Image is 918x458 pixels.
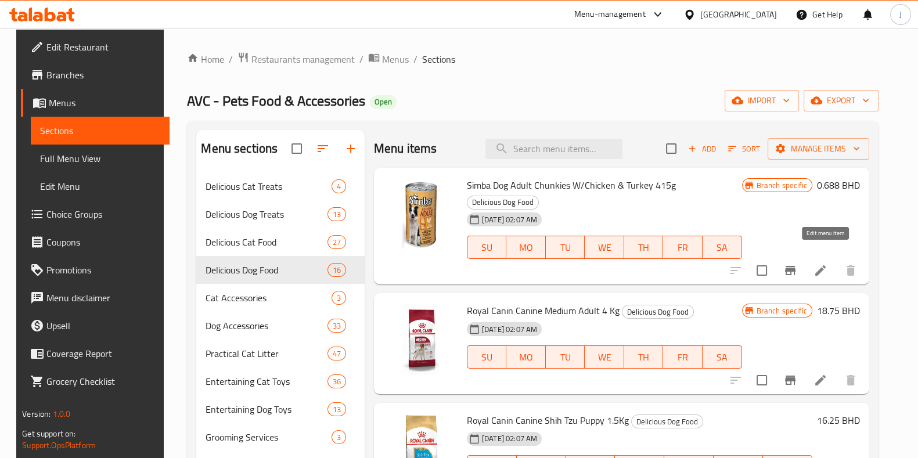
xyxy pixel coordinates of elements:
span: Delicious Dog Food [206,263,327,277]
span: Open [370,97,397,107]
span: Practical Cat Litter [206,347,327,360]
span: TU [550,239,581,256]
a: Coverage Report [21,340,170,367]
span: Grocery Checklist [46,374,160,388]
li: / [413,52,417,66]
span: Manage items [777,142,860,156]
span: 3 [332,293,345,304]
span: Simba Dog Adult Chunkies W/Chicken & Turkey 415g [467,176,676,194]
span: Coupons [46,235,160,249]
span: Choice Groups [46,207,160,221]
span: Sections [422,52,455,66]
img: Royal Canin Canine Medium Adult 4 Kg [383,302,458,377]
span: Branch specific [752,180,812,191]
span: Restaurants management [251,52,355,66]
div: items [327,402,346,416]
span: Entertaining Cat Toys [206,374,327,388]
button: MO [506,236,546,259]
span: SA [707,349,737,366]
span: Delicious Dog Food [622,305,693,319]
div: Delicious Cat Food [206,235,327,249]
span: Branch specific [752,305,812,316]
span: Royal Canin Canine Medium Adult 4 Kg [467,302,620,319]
div: Entertaining Dog Toys13 [196,395,365,423]
span: FR [668,349,698,366]
h6: 0.688 BHD [817,177,860,193]
span: 13 [328,404,345,415]
span: MO [511,239,541,256]
h6: 18.75 BHD [817,302,860,319]
div: items [327,347,346,360]
span: AVC - Pets Food & Accessories [187,88,365,114]
span: Select to update [750,368,774,392]
a: Menu disclaimer [21,284,170,312]
span: SU [472,349,502,366]
a: Full Menu View [31,145,170,172]
span: Sort [728,142,760,156]
span: [DATE] 02:07 AM [477,324,542,335]
button: WE [585,236,624,259]
span: 4 [332,181,345,192]
div: items [327,235,346,249]
a: Edit menu item [813,373,827,387]
li: / [359,52,363,66]
span: 27 [328,237,345,248]
span: Edit Menu [40,179,160,193]
button: delete [837,257,865,284]
div: Grooming Services3 [196,423,365,451]
a: Upsell [21,312,170,340]
span: Sort items [721,140,768,158]
div: Delicious Dog Treats13 [196,200,365,228]
button: TH [624,236,664,259]
span: Coverage Report [46,347,160,360]
h6: 16.25 BHD [817,412,860,428]
button: FR [663,345,703,369]
div: Menu-management [574,8,646,21]
span: 1.0.0 [53,406,71,421]
a: Promotions [21,256,170,284]
div: items [327,374,346,388]
span: Delicious Dog Treats [206,207,327,221]
span: Version: [22,406,51,421]
span: 36 [328,376,345,387]
div: items [332,179,346,193]
h2: Menu items [374,140,437,157]
div: items [327,263,346,277]
a: Edit Menu [31,172,170,200]
div: items [332,430,346,444]
span: SA [707,239,737,256]
button: TU [546,236,585,259]
span: WE [589,349,620,366]
div: Delicious Cat Treats [206,179,331,193]
span: Entertaining Dog Toys [206,402,327,416]
li: / [229,52,233,66]
div: Delicious Dog Food [631,414,703,428]
button: SU [467,236,506,259]
span: Edit Restaurant [46,40,160,54]
div: items [327,319,346,333]
span: 47 [328,348,345,359]
a: Menus [368,52,409,67]
div: Delicious Dog Food16 [196,256,365,284]
span: 13 [328,209,345,220]
span: MO [511,349,541,366]
div: Delicious Dog Food [622,305,694,319]
div: Practical Cat Litter47 [196,340,365,367]
div: Dog Accessories33 [196,312,365,340]
span: export [813,93,869,108]
span: Add item [683,140,721,158]
a: Menus [21,89,170,117]
span: Grooming Services [206,430,331,444]
span: Delicious Dog Food [467,196,538,209]
button: delete [837,366,865,394]
a: Home [187,52,224,66]
span: Sections [40,124,160,138]
button: TH [624,345,664,369]
span: WE [589,239,620,256]
span: 16 [328,265,345,276]
span: Get support on: [22,426,75,441]
div: Delicious Cat Food27 [196,228,365,256]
